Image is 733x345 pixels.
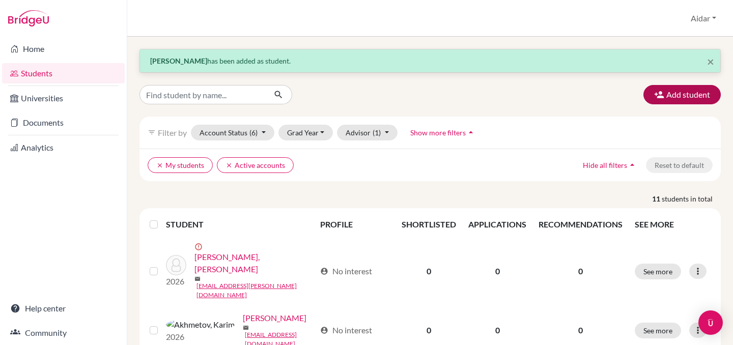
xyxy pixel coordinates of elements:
[686,9,721,28] button: Aidar
[320,267,328,275] span: account_circle
[698,310,723,335] div: Open Intercom Messenger
[166,319,235,331] img: Akhmetov, Karim
[574,157,646,173] button: Hide all filtersarrow_drop_up
[373,128,381,137] span: (1)
[2,298,125,319] a: Help center
[320,326,328,334] span: account_circle
[2,137,125,158] a: Analytics
[225,162,233,169] i: clear
[462,212,532,237] th: APPLICATIONS
[166,331,235,343] p: 2026
[396,212,462,237] th: SHORTLISTED
[337,125,398,140] button: Advisor(1)
[8,10,49,26] img: Bridge-U
[243,312,306,324] a: [PERSON_NAME]
[148,128,156,136] i: filter_list
[191,125,274,140] button: Account Status(6)
[583,161,627,169] span: Hide all filters
[707,55,714,68] button: Close
[539,324,623,336] p: 0
[396,237,462,306] td: 0
[462,237,532,306] td: 0
[2,88,125,108] a: Universities
[539,265,623,277] p: 0
[627,160,637,170] i: arrow_drop_up
[278,125,333,140] button: Grad Year
[194,243,205,251] span: error_outline
[662,193,721,204] span: students in total
[635,264,681,279] button: See more
[217,157,294,173] button: clearActive accounts
[402,125,485,140] button: Show more filtersarrow_drop_up
[2,323,125,343] a: Community
[320,324,372,336] div: No interest
[194,276,201,282] span: mail
[629,212,717,237] th: SEE MORE
[158,128,187,137] span: Filter by
[150,55,710,66] p: has been added as student.
[2,39,125,59] a: Home
[2,112,125,133] a: Documents
[249,128,258,137] span: (6)
[707,54,714,69] span: ×
[166,275,186,287] p: 2026
[139,85,266,104] input: Find student by name...
[643,85,721,104] button: Add student
[2,63,125,83] a: Students
[646,157,713,173] button: Reset to default
[166,212,315,237] th: STUDENT
[194,251,316,275] a: [PERSON_NAME], [PERSON_NAME]
[466,127,476,137] i: arrow_drop_up
[532,212,629,237] th: RECOMMENDATIONS
[196,281,316,300] a: [EMAIL_ADDRESS][PERSON_NAME][DOMAIN_NAME]
[652,193,662,204] strong: 11
[635,323,681,338] button: See more
[150,56,207,65] strong: [PERSON_NAME]
[156,162,163,169] i: clear
[410,128,466,137] span: Show more filters
[148,157,213,173] button: clearMy students
[320,265,372,277] div: No interest
[166,255,186,275] img: Akhmadiev, Shamil
[243,325,249,331] span: mail
[314,212,396,237] th: PROFILE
